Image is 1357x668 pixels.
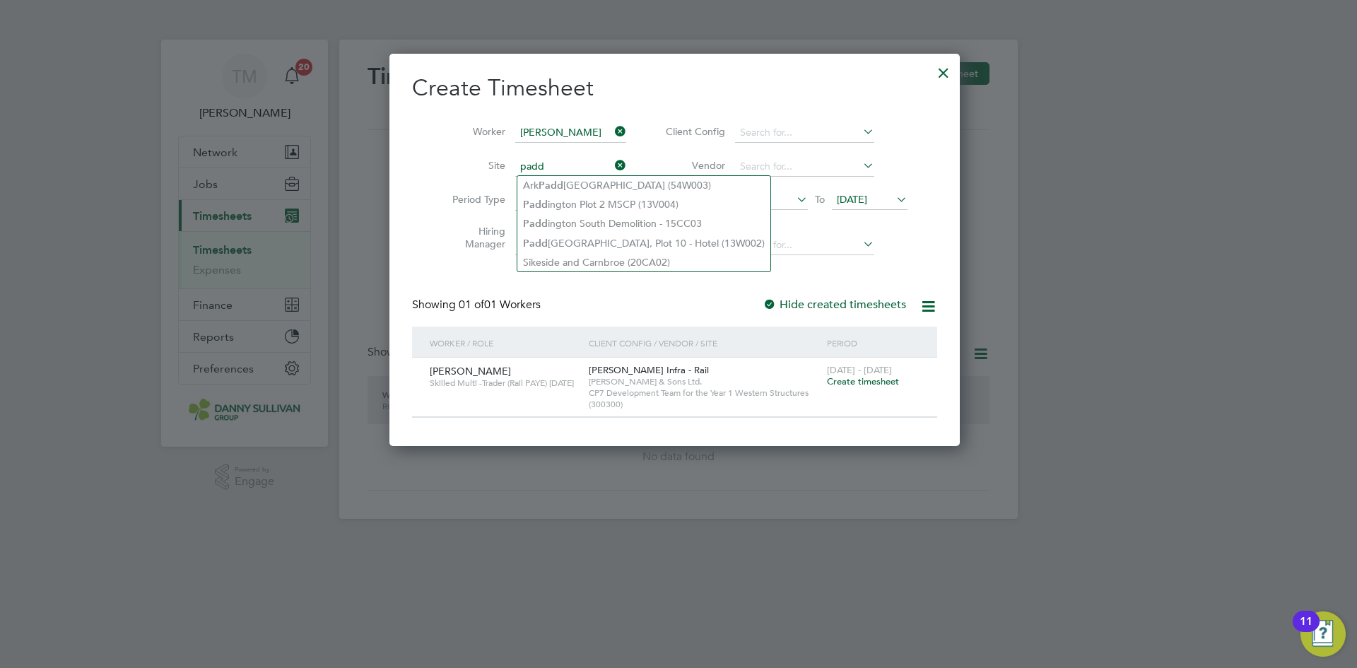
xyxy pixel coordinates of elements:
span: Skilled Multi -Trader (Rail PAYE) [DATE] [430,377,578,389]
span: [PERSON_NAME] [430,365,511,377]
b: Padd [539,180,563,192]
label: Vendor [662,159,725,172]
input: Search for... [515,235,626,255]
input: Select one [515,191,626,211]
div: Client Config / Vendor / Site [585,327,823,359]
input: Search for... [735,157,874,177]
li: ington Plot 2 MSCP (13V004) [517,195,770,214]
input: Search for... [735,235,874,255]
label: Hide created timesheets [763,298,906,312]
b: Padd [523,218,548,230]
input: Search for... [515,157,626,177]
label: Hiring Manager [442,225,505,250]
label: Client Config [662,125,725,138]
span: 01 Workers [459,298,541,312]
li: Sikeside and Carnbroe (20CA02) [517,253,770,271]
input: Search for... [515,123,626,143]
span: Create timesheet [827,375,899,387]
h2: Create Timesheet [412,74,937,103]
label: Site [442,159,505,172]
span: CP7 Development Team for the Year 1 Western Structures (300300) [589,387,820,409]
b: Padd [523,238,548,250]
span: 01 of [459,298,484,312]
li: Ark [GEOGRAPHIC_DATA] (54W003) [517,176,770,195]
label: Period Type [442,193,505,206]
button: Open Resource Center, 11 new notifications [1300,611,1346,657]
b: Padd [523,199,548,211]
label: Worker [442,125,505,138]
div: Worker / Role [426,327,585,359]
li: ington South Demolition - 15CC03 [517,214,770,233]
li: [GEOGRAPHIC_DATA], Plot 10 - Hotel (13W002) [517,234,770,253]
span: To [811,190,829,209]
div: Period [823,327,923,359]
input: Search for... [735,123,874,143]
span: [DATE] [837,193,867,206]
span: [DATE] - [DATE] [827,364,892,376]
div: Showing [412,298,544,312]
span: [PERSON_NAME] Infra - Rail [589,364,709,376]
span: [PERSON_NAME] & Sons Ltd. [589,376,820,387]
div: 11 [1300,621,1312,640]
